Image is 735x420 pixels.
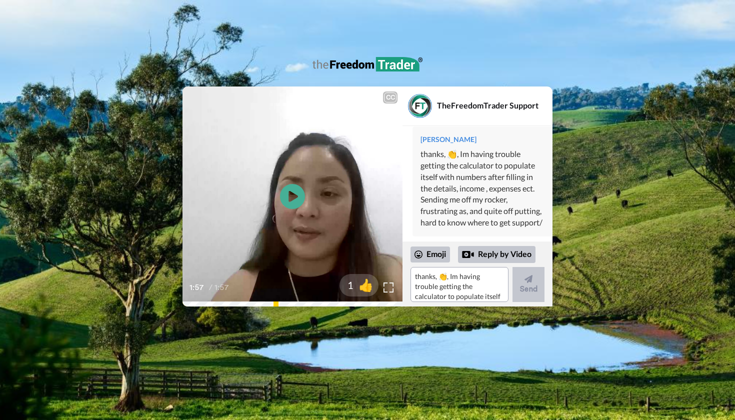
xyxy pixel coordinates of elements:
img: Profile Image [408,94,432,118]
div: [PERSON_NAME] [420,134,544,144]
img: logo [312,57,422,71]
button: 1👍 [339,274,378,296]
div: Reply by Video [462,248,474,260]
div: TheFreedomTrader Support [437,100,552,110]
div: Reply by Video [458,246,535,263]
div: CC [384,92,396,102]
span: 1:57 [189,281,207,293]
div: thanks, 👏, Im having trouble getting the calculator to populate itself with numbers after filling... [420,148,544,228]
div: Emoji [410,246,450,262]
span: / [209,281,212,293]
span: 1:57 [214,281,232,293]
button: Send [512,267,544,302]
span: 👍 [353,277,378,293]
span: 1 [339,278,353,292]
